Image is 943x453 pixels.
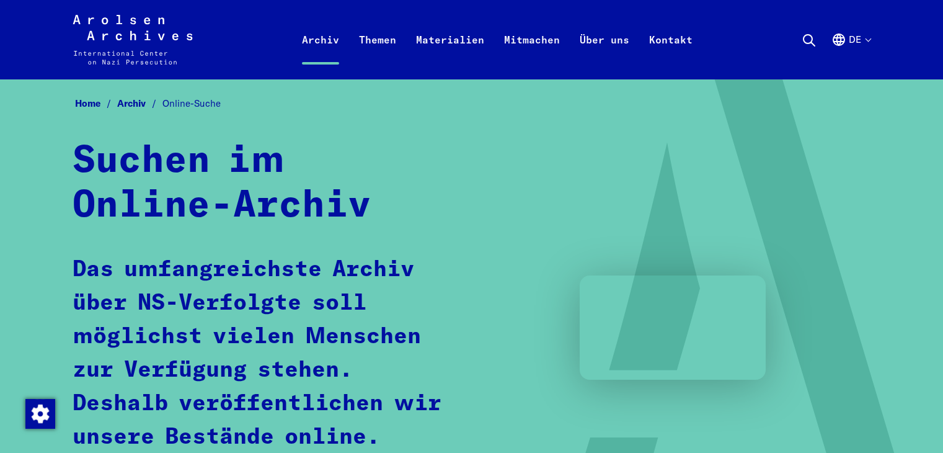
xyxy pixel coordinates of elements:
[406,30,494,79] a: Materialien
[73,143,371,225] strong: Suchen im Online-Archiv
[494,30,570,79] a: Mitmachen
[349,30,406,79] a: Themen
[831,32,870,77] button: Allemand, sélection de la langue
[292,15,702,65] nav: Primaire
[73,94,871,114] nav: Fil d'Ariane
[117,97,162,109] a: Archiv
[25,399,55,429] img: Modifier le consentement
[75,97,117,109] a: Home
[162,97,221,109] span: Online-Suche
[570,30,639,79] a: Über uns
[639,30,702,79] a: Kontakt
[292,30,349,79] a: Archiv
